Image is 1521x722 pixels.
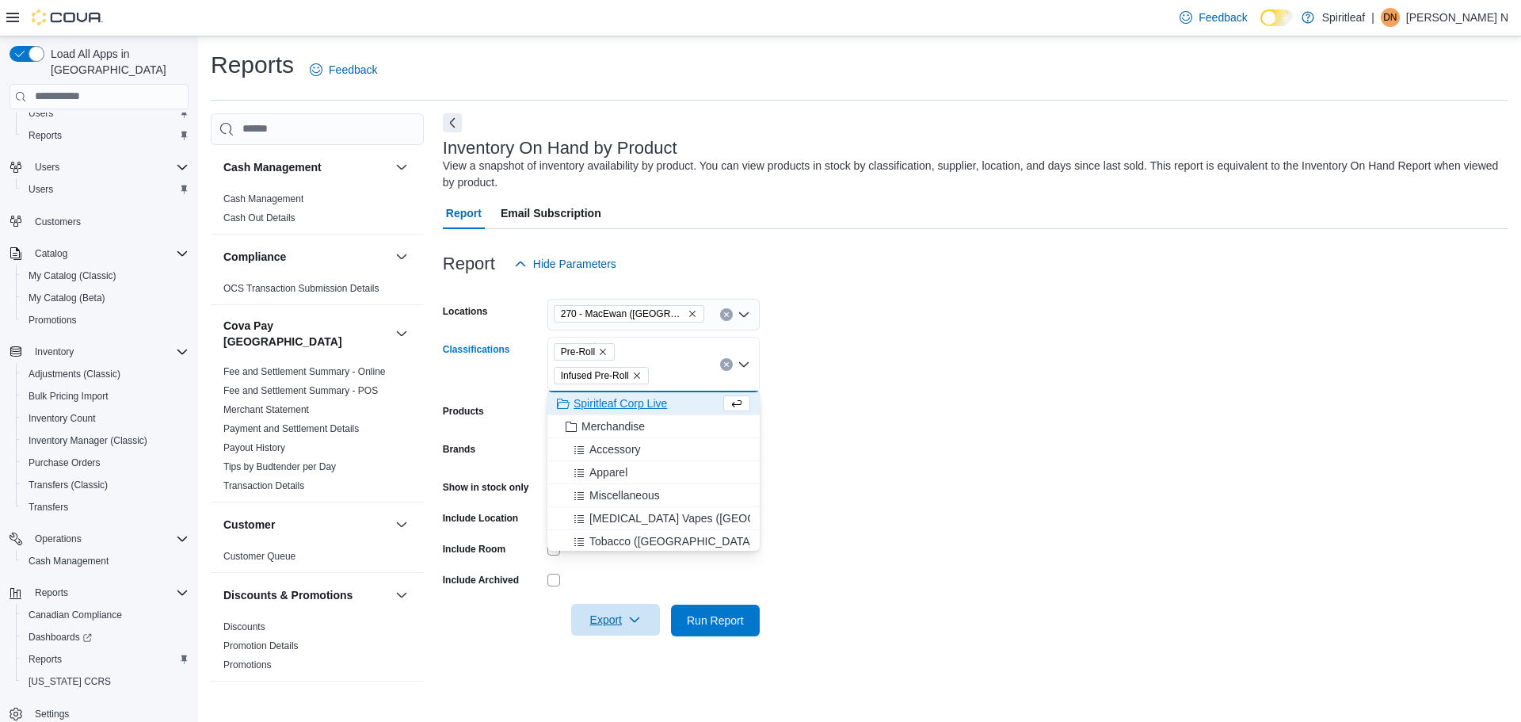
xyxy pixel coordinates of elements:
h3: Compliance [223,249,286,265]
a: Payment and Settlement Details [223,423,359,434]
a: Adjustments (Classic) [22,365,127,384]
p: [PERSON_NAME] N [1406,8,1508,27]
span: Payout History [223,441,285,454]
span: Pre-Roll [554,343,615,361]
a: Dashboards [22,628,98,647]
div: Duyen N [1381,8,1400,27]
a: Cash Management [223,193,303,204]
span: Canadian Compliance [29,609,122,621]
span: Transfers [29,501,68,514]
span: Catalog [29,244,189,263]
span: Users [22,180,189,199]
span: Promotions [223,659,272,671]
h3: Cova Pay [GEOGRAPHIC_DATA] [223,318,389,350]
div: View a snapshot of inventory availability by product. You can view products in stock by classific... [443,158,1500,191]
button: Users [3,156,195,178]
button: Open list of options [738,308,750,321]
span: Customers [35,216,81,228]
span: Promotions [29,314,77,327]
a: My Catalog (Beta) [22,288,112,308]
span: Reports [29,653,62,666]
a: Customers [29,212,87,231]
a: Reports [22,126,68,145]
div: Cash Management [211,189,424,234]
span: Tips by Budtender per Day [223,460,336,473]
span: Promotions [22,311,189,330]
label: Classifications [443,343,510,356]
button: Inventory [29,342,80,361]
span: Dashboards [22,628,189,647]
span: Dark Mode [1260,26,1261,27]
span: Fee and Settlement Summary - Online [223,365,386,378]
span: Reports [22,126,189,145]
label: Locations [443,305,488,318]
label: Include Room [443,543,505,556]
a: Customer Queue [223,551,295,562]
button: Clear input [720,358,733,371]
span: Settings [35,708,69,720]
button: Cash Management [392,158,411,177]
button: Transfers [16,496,195,518]
button: My Catalog (Classic) [16,265,195,287]
button: Inventory Manager (Classic) [16,430,195,452]
a: Transaction Details [223,480,304,491]
a: Transfers [22,498,74,517]
a: Reports [22,650,68,669]
span: Canadian Compliance [22,605,189,625]
a: Discounts [223,621,265,632]
span: Inventory [35,346,74,358]
a: Fee and Settlement Summary - POS [223,385,378,396]
span: Users [29,158,189,177]
span: Promotion Details [223,640,299,652]
span: Feedback [329,62,377,78]
a: Promotions [223,659,272,670]
span: Export [581,604,650,636]
button: Cash Management [223,159,389,175]
span: 270 - MacEwan ([GEOGRAPHIC_DATA]) [561,306,684,322]
div: Discounts & Promotions [211,617,424,681]
a: [US_STATE] CCRS [22,672,117,691]
span: My Catalog (Beta) [22,288,189,308]
span: Bulk Pricing Import [29,390,109,403]
span: Pre-Roll [561,344,595,360]
a: Feedback [303,54,383,86]
button: Inventory Count [16,407,195,430]
span: Payment and Settlement Details [223,422,359,435]
button: Inventory [3,341,195,363]
span: Inventory Count [29,412,96,425]
label: Include Location [443,512,518,525]
span: Transaction Details [223,479,304,492]
span: Users [29,183,53,196]
h3: Discounts & Promotions [223,587,353,603]
button: Close list of options [738,358,750,371]
h3: Customer [223,517,275,533]
button: [US_STATE] CCRS [16,670,195,693]
span: Users [29,107,53,120]
button: Adjustments (Classic) [16,363,195,385]
button: Cash Management [16,550,195,572]
p: | [1371,8,1374,27]
span: Report [446,197,482,229]
span: Email Subscription [501,197,601,229]
span: Cash Management [223,193,303,205]
span: Adjustments (Classic) [29,368,120,380]
span: Discounts [223,621,265,633]
span: Cash Out Details [223,212,295,224]
span: Reports [29,129,62,142]
span: Adjustments (Classic) [22,365,189,384]
button: Customer [223,517,389,533]
button: Run Report [671,605,760,636]
span: DN [1383,8,1397,27]
span: Users [22,104,189,123]
a: Merchant Statement [223,404,309,415]
a: Bulk Pricing Import [22,387,115,406]
span: Cash Management [29,555,109,567]
span: Cash Management [22,552,189,571]
span: My Catalog (Classic) [22,266,189,285]
span: Merchant Statement [223,403,309,416]
h3: Inventory On Hand by Product [443,139,677,158]
h3: Report [443,254,495,273]
span: Users [35,161,59,174]
h3: Cash Management [223,159,322,175]
button: Reports [16,124,195,147]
